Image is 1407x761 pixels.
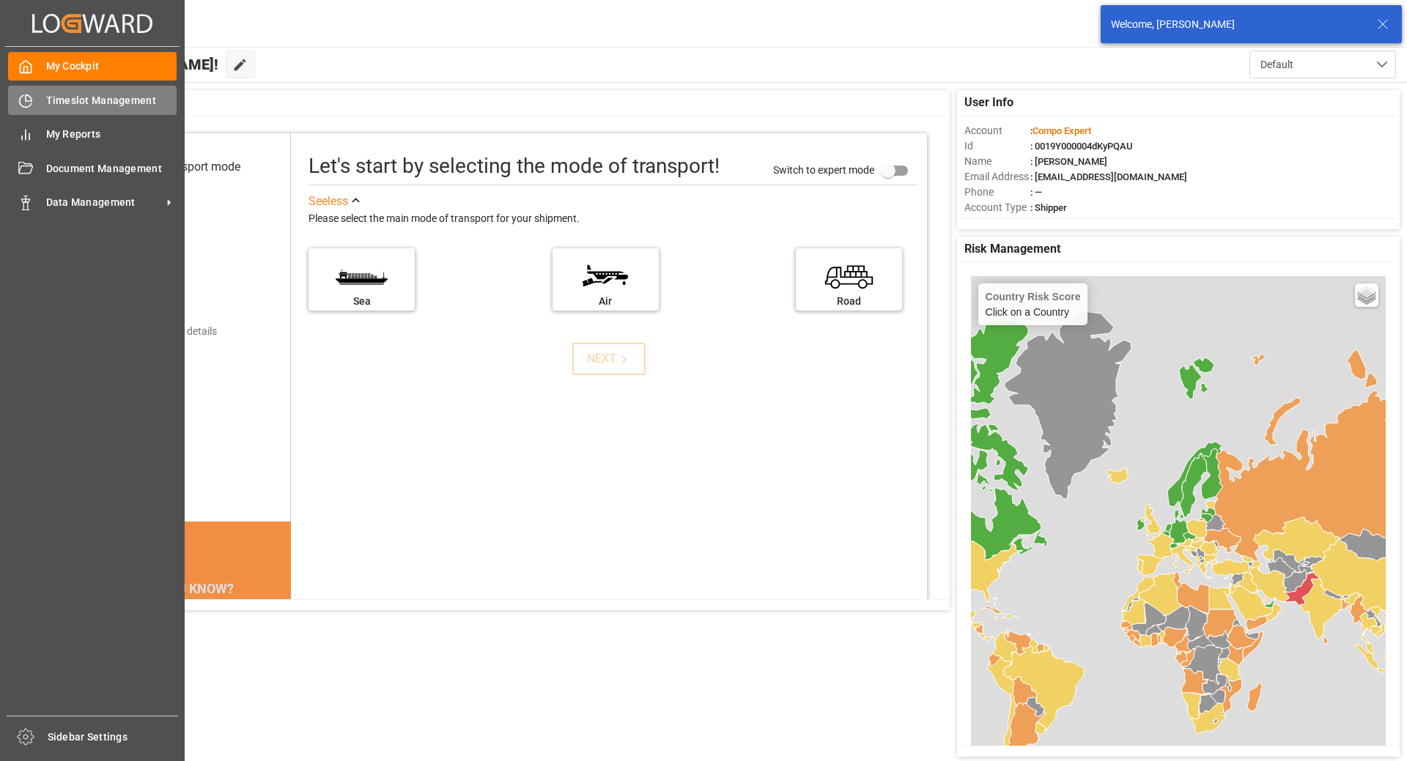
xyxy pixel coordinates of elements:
span: : [PERSON_NAME] [1030,156,1107,167]
span: Compo Expert [1033,125,1091,136]
span: Account [964,123,1030,138]
span: Sidebar Settings [48,730,179,745]
span: Timeslot Management [46,93,177,108]
div: Air [560,294,651,309]
div: Road [803,294,895,309]
div: Welcome, [PERSON_NAME] [1111,17,1363,32]
span: User Info [964,94,1013,111]
span: My Reports [46,127,177,142]
div: Please select the main mode of transport for your shipment. [309,210,917,228]
span: Account Type [964,200,1030,215]
span: Email Address [964,169,1030,185]
span: Hello [PERSON_NAME]! [61,51,218,78]
span: : 0019Y000004dKyPQAU [1030,141,1133,152]
span: : [1030,125,1091,136]
a: Layers [1355,283,1378,307]
h4: Country Risk Score [986,291,1081,302]
button: open menu [1249,51,1396,78]
div: Let's start by selecting the mode of transport! [309,151,720,182]
span: Id [964,138,1030,154]
span: Risk Management [964,240,1060,258]
span: : Shipper [1030,202,1067,213]
div: Click on a Country [986,291,1081,318]
span: Default [1260,57,1293,73]
span: My Cockpit [46,59,177,74]
span: Switch to expert mode [773,163,874,175]
span: Document Management [46,161,177,177]
div: Sea [316,294,407,309]
span: Data Management [46,195,162,210]
button: NEXT [572,343,646,375]
div: NEXT [587,350,632,368]
div: See less [309,193,348,210]
a: My Cockpit [8,52,177,81]
a: Timeslot Management [8,86,177,114]
span: Phone [964,185,1030,200]
span: : — [1030,187,1042,198]
span: : [EMAIL_ADDRESS][DOMAIN_NAME] [1030,171,1187,182]
div: DID YOU KNOW? [79,573,291,604]
span: Name [964,154,1030,169]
